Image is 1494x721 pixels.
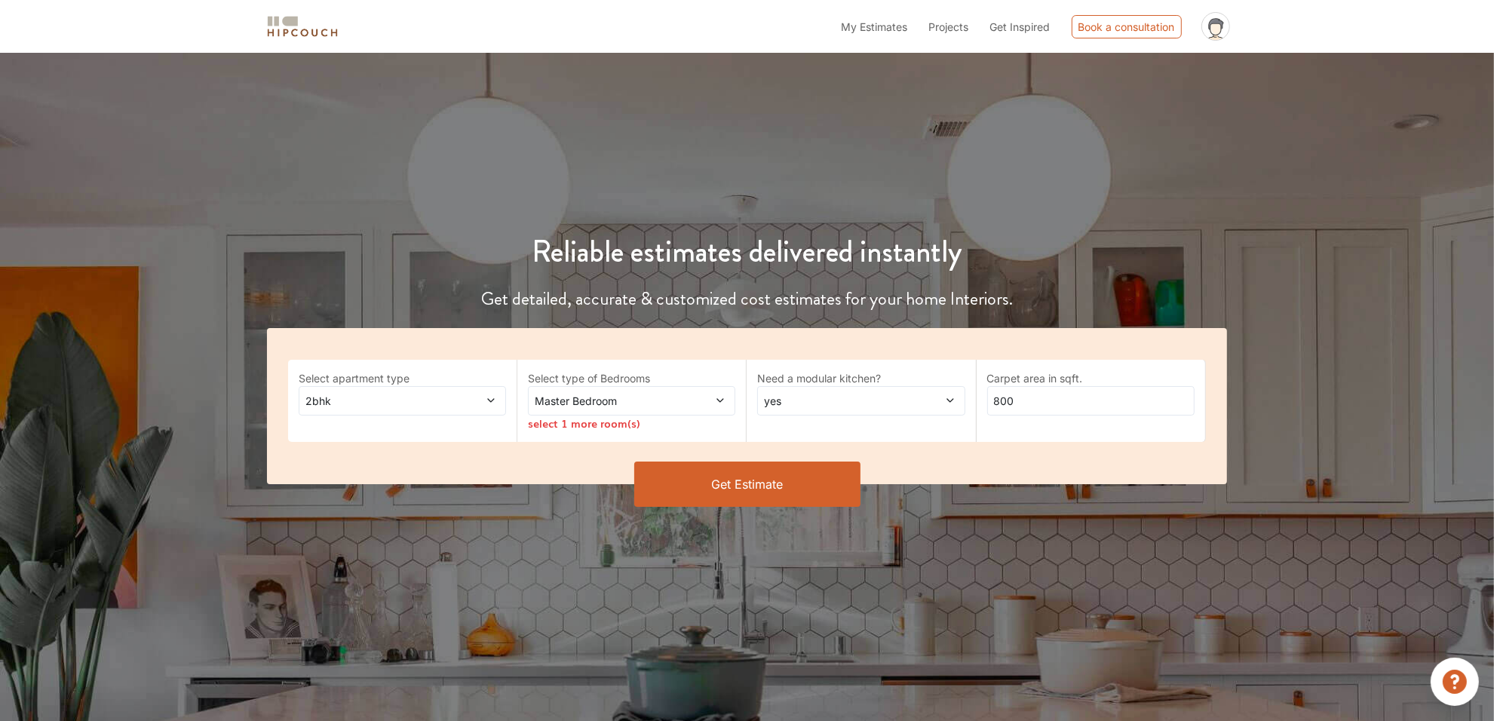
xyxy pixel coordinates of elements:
[990,20,1051,33] span: Get Inspired
[532,393,677,409] span: Master Bedroom
[634,462,861,507] button: Get Estimate
[1072,15,1182,38] div: Book a consultation
[761,393,907,409] span: yes
[987,386,1195,416] input: Enter area sqft
[929,20,969,33] span: Projects
[258,234,1236,270] h1: Reliable estimates delivered instantly
[265,10,340,44] span: logo-horizontal.svg
[258,288,1236,310] h4: Get detailed, accurate & customized cost estimates for your home Interiors.
[299,370,506,386] label: Select apartment type
[528,370,735,386] label: Select type of Bedrooms
[757,370,965,386] label: Need a modular kitchen?
[528,416,735,431] div: select 1 more room(s)
[987,370,1195,386] label: Carpet area in sqft.
[265,14,340,40] img: logo-horizontal.svg
[302,393,448,409] span: 2bhk
[842,20,908,33] span: My Estimates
